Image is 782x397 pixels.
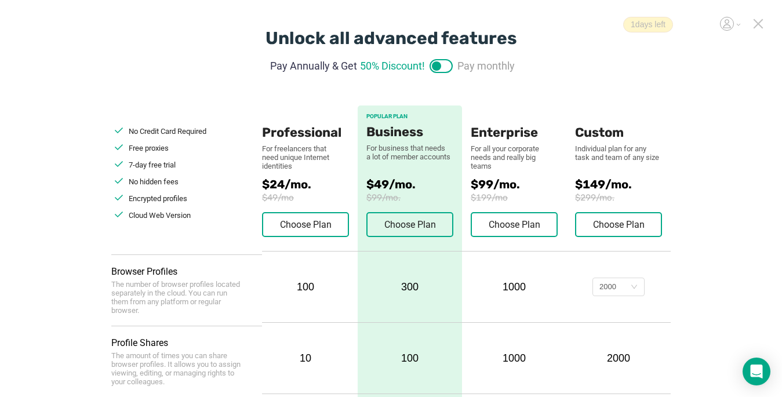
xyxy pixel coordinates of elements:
div: 300 [358,252,462,322]
div: Business [366,125,453,140]
div: Profile Shares [111,337,262,348]
div: a lot of member accounts [366,152,453,161]
span: $49/mo. [366,177,453,191]
div: 2000 [575,352,662,365]
span: Free proxies [129,144,169,152]
div: For all your corporate needs and really big teams [471,144,558,170]
div: Custom [575,105,662,140]
div: For freelancers that need unique Internet identities [262,144,337,170]
div: 100 [358,323,462,394]
span: $149/mo. [575,177,671,191]
span: Pay Annually & Get [270,58,357,74]
div: 100 [262,281,349,293]
span: 1 days left [623,17,673,32]
span: $99/mo. [471,177,575,191]
div: For business that needs [366,144,453,152]
span: Cloud Web Version [129,211,191,220]
span: No hidden fees [129,177,179,186]
div: Individual plan for any task and team of any size [575,144,662,162]
button: Choose Plan [471,212,558,237]
div: 1000 [471,281,558,293]
span: $99/mo. [366,192,453,203]
span: $49/mo [262,192,358,203]
button: Choose Plan [262,212,349,237]
span: 50% Discount! [360,58,425,74]
span: $24/mo. [262,177,358,191]
span: No Credit Card Required [129,127,206,136]
div: POPULAR PLAN [366,113,453,120]
button: Choose Plan [366,212,453,237]
span: Pay monthly [457,58,515,74]
div: The number of browser profiles located separately in the cloud. You can run them from any platfor... [111,280,245,315]
div: 2000 [599,278,616,296]
div: 1000 [471,352,558,365]
span: Encrypted profiles [129,194,187,203]
div: 10 [262,352,349,365]
span: $299/mo. [575,192,671,203]
div: Open Intercom Messenger [743,358,770,385]
div: Browser Profiles [111,266,262,277]
div: The amount of times you can share browser profiles. It allows you to assign viewing, editing, or ... [111,351,245,386]
span: 7-day free trial [129,161,176,169]
button: Choose Plan [575,212,662,237]
div: Unlock all advanced features [265,28,517,49]
div: Enterprise [471,105,558,140]
i: icon: down [631,283,638,292]
span: $199/mo [471,192,575,203]
div: Professional [262,105,349,140]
